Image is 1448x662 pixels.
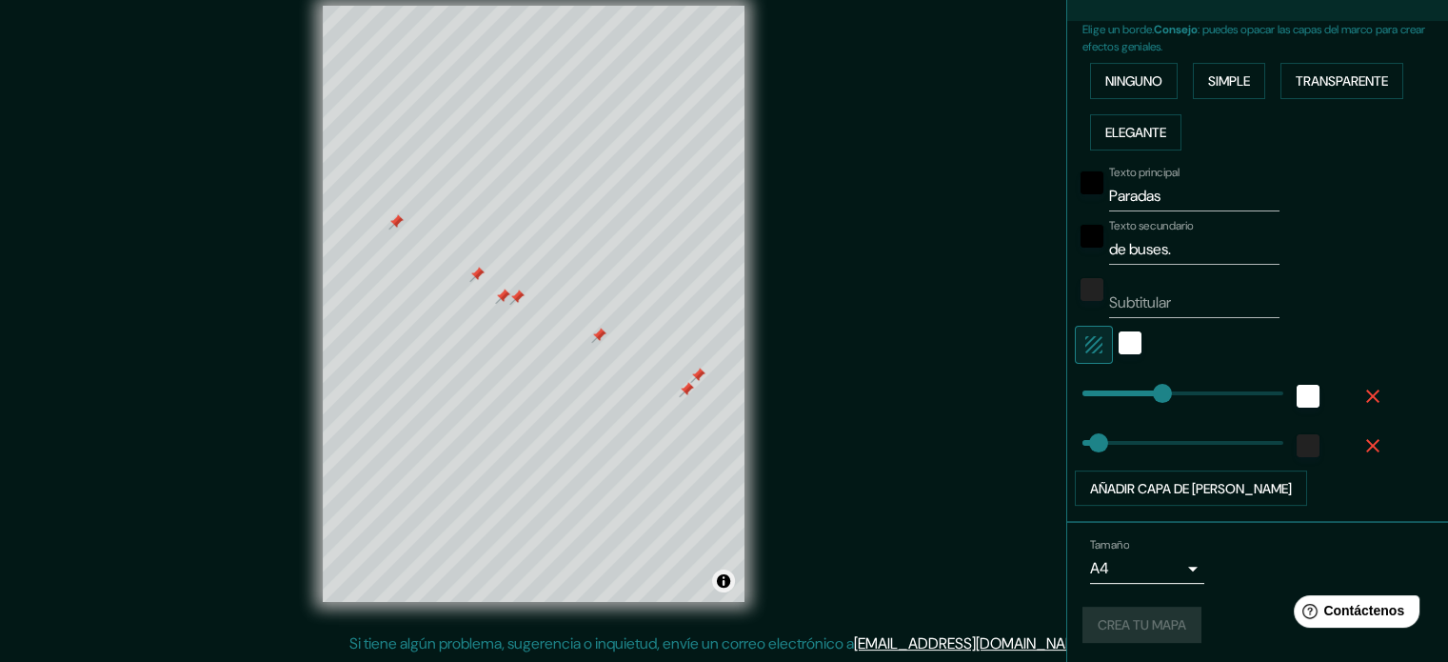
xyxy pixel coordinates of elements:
font: Texto principal [1109,165,1180,180]
iframe: Lanzador de widgets de ayuda [1279,588,1427,641]
font: A4 [1090,558,1109,578]
font: Si tiene algún problema, sugerencia o inquietud, envíe un correo electrónico a [349,633,854,653]
button: color-222222 [1081,278,1103,301]
button: Añadir capa de [PERSON_NAME] [1075,471,1307,507]
font: : puedes opacar las capas del marco para crear efectos geniales. [1082,22,1425,54]
font: Simple [1208,72,1250,90]
font: Elige un borde. [1082,22,1154,37]
button: negro [1081,225,1103,248]
button: Transparente [1280,63,1403,99]
button: color-222222 [1297,434,1319,457]
font: Añadir capa de [PERSON_NAME] [1090,480,1292,497]
button: Activar o desactivar atribución [712,570,735,592]
font: Ninguno [1105,72,1162,90]
font: Transparente [1296,72,1388,90]
font: Texto secundario [1109,218,1194,233]
a: [EMAIL_ADDRESS][DOMAIN_NAME] [854,633,1089,653]
div: A4 [1090,553,1204,584]
button: Ninguno [1090,63,1178,99]
font: Consejo [1154,22,1198,37]
button: blanco [1297,385,1319,408]
font: Tamaño [1090,538,1129,553]
button: Elegante [1090,114,1181,150]
button: blanco [1119,331,1141,354]
font: Elegante [1105,124,1166,141]
button: Simple [1193,63,1265,99]
button: negro [1081,171,1103,194]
